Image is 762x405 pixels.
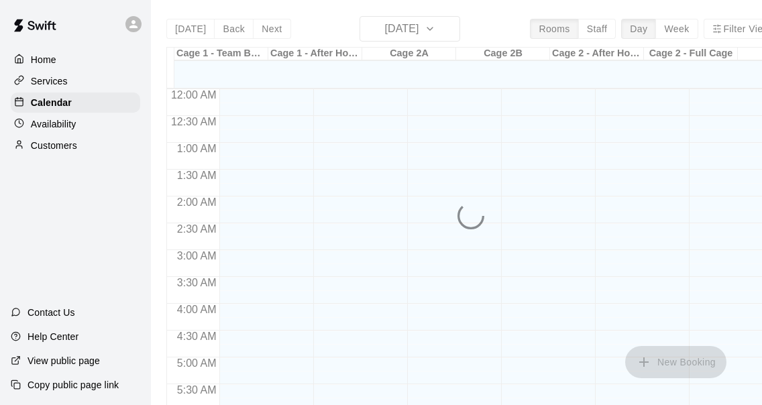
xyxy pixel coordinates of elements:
[174,357,220,369] span: 5:00 AM
[550,48,644,60] div: Cage 2 - After Hours - Lessons Only
[362,48,456,60] div: Cage 2A
[174,250,220,262] span: 3:00 AM
[11,50,140,70] a: Home
[174,48,268,60] div: Cage 1 - Team Booking
[28,306,75,319] p: Contact Us
[28,354,100,367] p: View public page
[28,330,78,343] p: Help Center
[168,89,220,101] span: 12:00 AM
[174,143,220,154] span: 1:00 AM
[168,116,220,127] span: 12:30 AM
[31,139,77,152] p: Customers
[174,384,220,396] span: 5:30 AM
[11,93,140,113] a: Calendar
[625,355,726,367] span: You don't have the permission to add bookings
[11,135,140,156] a: Customers
[644,48,738,60] div: Cage 2 - Full Cage
[174,170,220,181] span: 1:30 AM
[174,196,220,208] span: 2:00 AM
[31,117,76,131] p: Availability
[28,378,119,392] p: Copy public page link
[268,48,362,60] div: Cage 1 - After Hours - Lessons Only
[31,96,72,109] p: Calendar
[31,53,56,66] p: Home
[174,277,220,288] span: 3:30 AM
[174,331,220,342] span: 4:30 AM
[31,74,68,88] p: Services
[11,114,140,134] a: Availability
[174,223,220,235] span: 2:30 AM
[174,304,220,315] span: 4:00 AM
[456,48,550,60] div: Cage 2B
[11,71,140,91] a: Services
